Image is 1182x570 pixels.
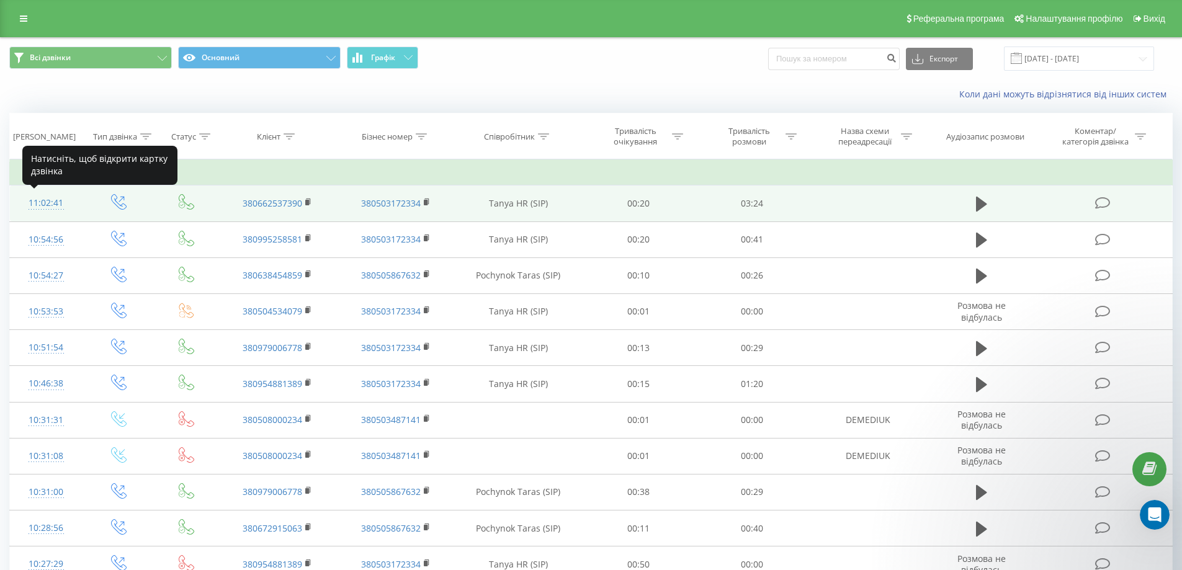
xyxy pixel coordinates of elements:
[696,510,809,546] td: 00:40
[22,146,177,185] div: Натисніть, щоб відкрити картку дзвінка
[582,330,696,366] td: 00:13
[582,438,696,474] td: 00:01
[696,330,809,366] td: 00:29
[361,378,421,390] a: 380503172334
[957,444,1006,467] span: Розмова не відбулась
[361,305,421,317] a: 380503172334
[582,221,696,257] td: 00:20
[22,191,70,215] div: 11:02:41
[22,408,70,432] div: 10:31:31
[243,486,302,497] a: 380979006778
[1026,14,1122,24] span: Налаштування профілю
[808,402,926,438] td: DEMEDIUK
[455,474,582,510] td: Pochynok Taras (SIP)
[484,131,535,142] div: Співробітник
[243,305,302,317] a: 380504534079
[696,474,809,510] td: 00:29
[1140,500,1170,530] iframe: Intercom live chat
[582,257,696,293] td: 00:10
[243,450,302,461] a: 380508000234
[178,47,341,69] button: Основний
[347,47,418,69] button: Графік
[696,185,809,221] td: 03:24
[362,131,413,142] div: Бізнес номер
[13,131,76,142] div: [PERSON_NAME]
[361,269,421,281] a: 380505867632
[22,516,70,540] div: 10:28:56
[808,438,926,474] td: DEMEDIUK
[243,558,302,570] a: 380954881389
[455,257,582,293] td: Pochynok Taras (SIP)
[455,293,582,329] td: Tanya HR (SIP)
[361,197,421,209] a: 380503172334
[582,185,696,221] td: 00:20
[455,185,582,221] td: Tanya HR (SIP)
[696,257,809,293] td: 00:26
[93,131,137,142] div: Тип дзвінка
[696,366,809,402] td: 01:20
[582,402,696,438] td: 00:01
[716,126,782,147] div: Тривалість розмови
[22,336,70,360] div: 10:51:54
[243,233,302,245] a: 380995258581
[696,293,809,329] td: 00:00
[171,131,196,142] div: Статус
[22,300,70,324] div: 10:53:53
[371,53,395,62] span: Графік
[946,131,1024,142] div: Аудіозапис розмови
[1144,14,1165,24] span: Вихід
[22,264,70,288] div: 10:54:27
[243,522,302,534] a: 380672915063
[602,126,669,147] div: Тривалість очікування
[455,366,582,402] td: Tanya HR (SIP)
[22,444,70,468] div: 10:31:08
[361,233,421,245] a: 380503172334
[582,510,696,546] td: 00:11
[582,474,696,510] td: 00:38
[243,269,302,281] a: 380638454859
[906,48,973,70] button: Експорт
[831,126,898,147] div: Назва схеми переадресації
[361,450,421,461] a: 380503487141
[455,330,582,366] td: Tanya HR (SIP)
[768,48,900,70] input: Пошук за номером
[1059,126,1132,147] div: Коментар/категорія дзвінка
[30,53,71,63] span: Всі дзвінки
[243,378,302,390] a: 380954881389
[696,438,809,474] td: 00:00
[957,408,1006,431] span: Розмова не відбулась
[22,228,70,252] div: 10:54:56
[257,131,280,142] div: Клієнт
[582,366,696,402] td: 00:15
[361,414,421,425] a: 380503487141
[22,480,70,504] div: 10:31:00
[22,372,70,396] div: 10:46:38
[582,293,696,329] td: 00:01
[696,221,809,257] td: 00:41
[361,558,421,570] a: 380503172334
[361,342,421,354] a: 380503172334
[361,522,421,534] a: 380505867632
[243,414,302,425] a: 380508000234
[10,161,1173,185] td: Сьогодні
[959,88,1173,100] a: Коли дані можуть відрізнятися вiд інших систем
[455,221,582,257] td: Tanya HR (SIP)
[957,300,1006,323] span: Розмова не відбулась
[913,14,1005,24] span: Реферальна програма
[455,510,582,546] td: Pochynok Taras (SIP)
[9,47,172,69] button: Всі дзвінки
[361,486,421,497] a: 380505867632
[243,342,302,354] a: 380979006778
[243,197,302,209] a: 380662537390
[696,402,809,438] td: 00:00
